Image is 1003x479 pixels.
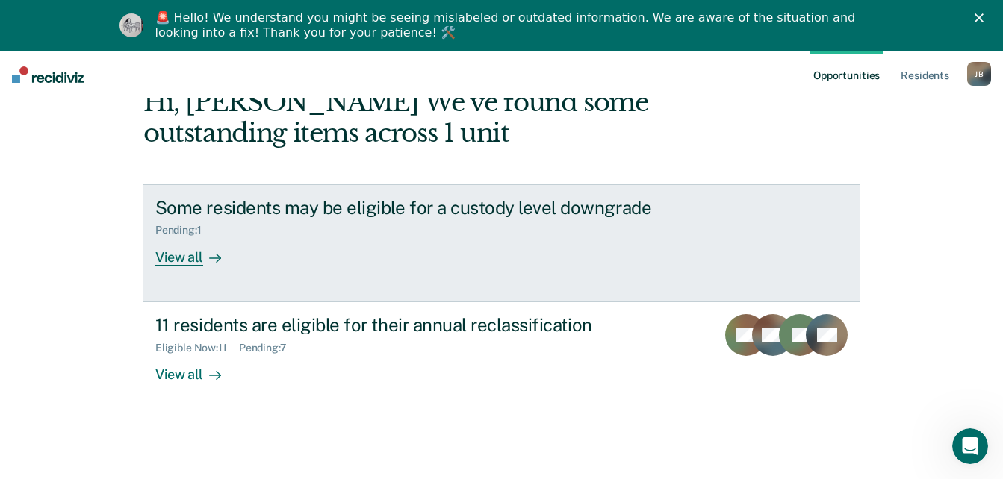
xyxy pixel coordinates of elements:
div: Some residents may be eligible for a custody level downgrade [155,197,680,219]
div: Close [975,13,990,22]
div: 11 residents are eligible for their annual reclassification [155,314,680,336]
img: Recidiviz [12,66,84,83]
div: View all [155,354,239,383]
div: Hi, [PERSON_NAME] We’ve found some outstanding items across 1 unit [143,87,716,148]
div: J B [967,62,991,86]
iframe: Intercom live chat [952,428,988,464]
div: Eligible Now : 11 [155,342,239,354]
a: Residents [898,51,952,98]
div: View all [155,237,239,266]
img: Profile image for Kim [119,13,143,37]
a: Some residents may be eligible for a custody level downgradePending:1View all [143,184,860,302]
button: JB [967,62,991,86]
div: 🚨 Hello! We understand you might be seeing mislabeled or outdated information. We are aware of th... [155,10,860,40]
div: Pending : 7 [239,342,299,354]
div: Pending : 1 [155,224,214,237]
a: 11 residents are eligible for their annual reclassificationEligible Now:11Pending:7View all [143,302,860,419]
a: Opportunities [810,51,883,98]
